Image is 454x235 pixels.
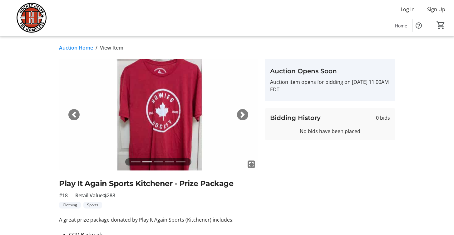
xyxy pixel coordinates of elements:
[390,20,412,31] a: Home
[83,202,102,209] tr-label-badge: Sports
[270,113,321,122] h3: Bidding History
[395,22,407,29] span: Home
[270,66,390,76] h3: Auction Opens Soon
[376,114,390,122] span: 0 bids
[59,44,93,51] a: Auction Home
[435,20,447,31] button: Cart
[422,4,450,14] button: Sign Up
[248,161,255,168] mat-icon: fullscreen
[401,6,415,13] span: Log In
[412,19,425,32] button: Help
[96,44,97,51] span: /
[59,216,258,223] p: A great prize package donated by Play It Again Sports (Kitchener) includes:
[4,2,59,34] img: Hockey Helps the Homeless's Logo
[59,59,258,170] img: Image
[270,78,390,93] p: Auction item opens for bidding on [DATE] 11:00AM EDT.
[59,178,258,189] h2: Play It Again Sports Kitchener - Prize Package
[59,192,68,199] span: #18
[100,44,123,51] span: View Item
[427,6,445,13] span: Sign Up
[396,4,420,14] button: Log In
[59,202,81,209] tr-label-badge: Clothing
[270,127,390,135] div: No bids have been placed
[75,192,115,199] span: Retail Value: $288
